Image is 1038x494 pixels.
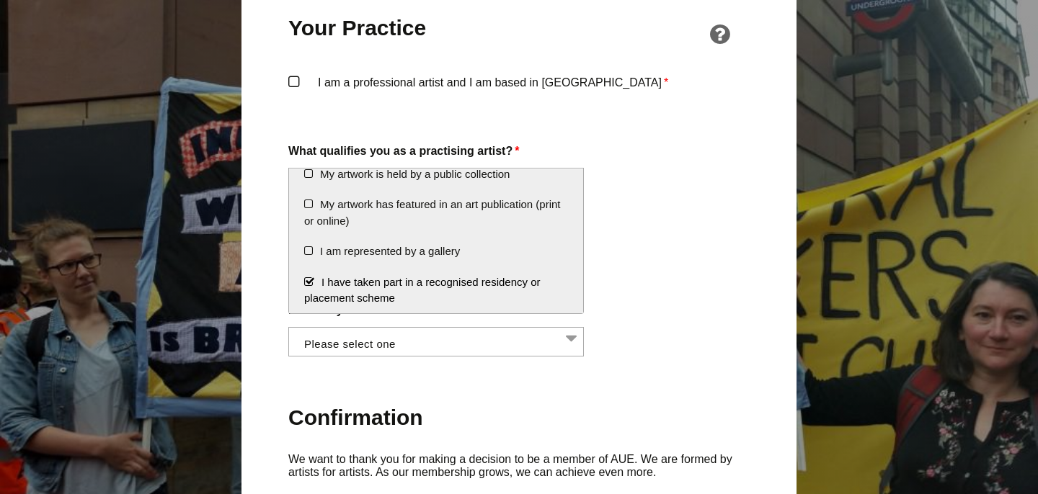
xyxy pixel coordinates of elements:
[289,189,583,236] li: My artwork has featured in an art publication (print or online)
[288,403,750,431] h2: Confirmation
[288,14,427,42] h2: Your Practice
[288,73,750,116] label: I am a professional artist and I am based in [GEOGRAPHIC_DATA]
[289,236,583,267] li: I am represented by a gallery
[288,141,750,161] label: What qualifies you as a practising artist?
[288,453,750,480] p: We want to thank you for making a decision to be a member of AUE. We are formed by artists for ar...
[289,267,583,314] li: I have taken part in a recognised residency or placement scheme
[289,159,583,190] li: My artwork is held by a public collection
